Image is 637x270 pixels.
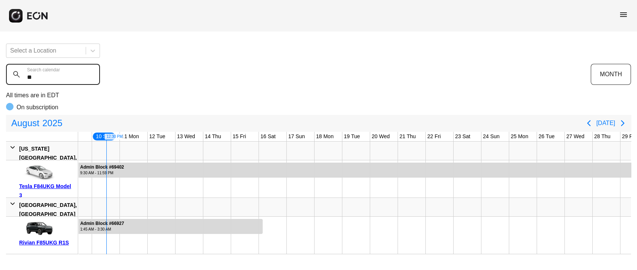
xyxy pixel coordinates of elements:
[19,163,57,182] img: car
[19,201,77,219] div: [GEOGRAPHIC_DATA], [GEOGRAPHIC_DATA]
[454,132,472,141] div: 23 Sat
[80,164,124,170] div: Admin Block #69402
[370,132,391,141] div: 20 Wed
[17,103,58,112] p: On subscription
[565,132,586,141] div: 27 Wed
[426,132,442,141] div: 22 Fri
[80,226,124,232] div: 1:45 AM - 3:30 AM
[19,182,75,200] div: Tesla F84UKG Model 3
[7,116,67,131] button: August2025
[596,116,615,130] button: [DATE]
[619,10,628,19] span: menu
[315,132,335,141] div: 18 Mon
[19,219,57,238] img: car
[593,132,612,141] div: 28 Thu
[6,91,631,100] p: All times are in EDT
[231,132,248,141] div: 15 Fri
[342,132,362,141] div: 19 Tue
[120,132,141,141] div: 11 Mon
[10,116,41,131] span: August
[509,132,530,141] div: 25 Mon
[19,238,75,247] div: Rivian F85UKG R1S
[92,132,116,141] div: 10 Sun
[615,116,630,131] button: Next page
[19,144,77,171] div: [US_STATE][GEOGRAPHIC_DATA], [GEOGRAPHIC_DATA]
[287,132,306,141] div: 17 Sun
[176,132,197,141] div: 13 Wed
[259,132,277,141] div: 16 Sat
[80,170,124,176] div: 9:30 AM - 11:59 PM
[591,64,631,85] button: MONTH
[148,132,167,141] div: 12 Tue
[41,116,64,131] span: 2025
[620,132,637,141] div: 29 Fri
[80,221,124,226] div: Admin Block #66927
[537,132,556,141] div: 26 Tue
[27,67,60,73] label: Search calendar
[203,132,222,141] div: 14 Thu
[11,217,263,234] div: Rented for 10 days by Admin Block Current status is rental
[581,116,596,131] button: Previous page
[398,132,417,141] div: 21 Thu
[481,132,501,141] div: 24 Sun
